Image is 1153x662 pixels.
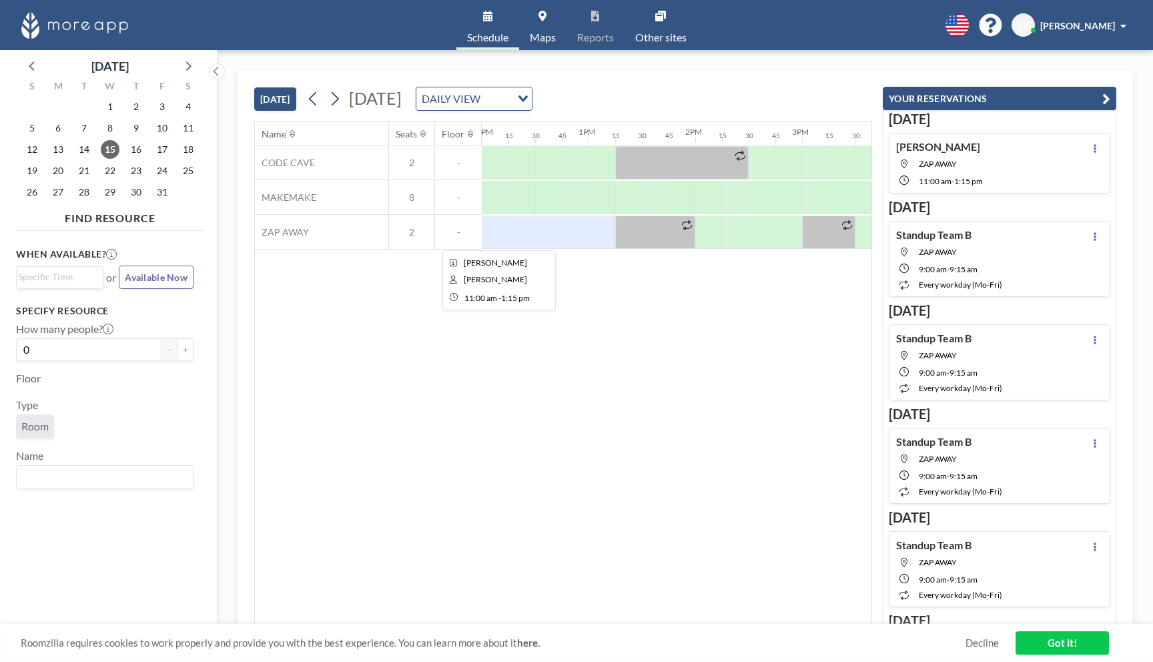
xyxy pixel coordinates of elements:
div: Search for option [17,466,193,488]
span: 8 [389,192,434,204]
span: - [947,368,949,378]
span: 9:00 AM [919,575,947,585]
h3: [DATE] [889,302,1110,319]
span: 11:00 AM [464,293,497,303]
span: Wednesday, October 22, 2025 [101,161,119,180]
span: - [947,264,949,274]
span: every workday (Mo-Fri) [919,383,1002,393]
h4: Standup Team B [896,435,972,448]
h4: Standup Team B [896,539,972,552]
div: 30 [852,131,860,140]
div: 30 [532,131,540,140]
h4: Standup Team B [896,332,972,345]
span: every workday (Mo-Fri) [919,486,1002,496]
span: 9:15 AM [949,471,978,481]
button: [DATE] [254,87,296,111]
span: [PERSON_NAME] [1040,20,1115,31]
span: Thursday, October 16, 2025 [127,140,145,159]
span: - [435,157,482,169]
span: Monday, October 27, 2025 [49,183,67,202]
div: 30 [745,131,753,140]
button: + [177,338,194,361]
div: 30 [639,131,647,140]
label: Type [16,398,38,412]
span: Sunday, October 19, 2025 [23,161,41,180]
h3: Specify resource [16,305,194,317]
span: - [947,575,949,585]
span: Wednesday, October 29, 2025 [101,183,119,202]
span: Sunday, October 5, 2025 [23,119,41,137]
span: Sunday, October 26, 2025 [23,183,41,202]
div: 45 [665,131,673,140]
span: DAILY VIEW [419,90,483,107]
span: Monday, October 6, 2025 [49,119,67,137]
div: [DATE] [91,57,129,75]
span: ZAP AWAY [919,454,957,464]
h4: FIND RESOURCE [16,206,204,225]
h3: [DATE] [889,111,1110,127]
span: Saturday, October 25, 2025 [179,161,198,180]
span: Sunday, October 12, 2025 [23,140,41,159]
span: Friday, October 3, 2025 [153,97,171,116]
span: [DATE] [349,88,402,108]
div: T [123,79,149,96]
span: 9:15 AM [949,264,978,274]
button: - [161,338,177,361]
h3: [DATE] [889,613,1110,629]
span: Thursday, October 30, 2025 [127,183,145,202]
div: 2PM [685,127,702,137]
h3: [DATE] [889,199,1110,216]
div: 3PM [792,127,809,137]
span: 9:15 AM [949,575,978,585]
button: YOUR RESERVATIONS [883,87,1116,110]
span: Maps [530,32,556,43]
h4: Standup Team B [896,228,972,242]
span: - [435,226,482,238]
span: Saturday, October 18, 2025 [179,140,198,159]
label: Name [16,449,43,462]
div: Seats [396,128,417,140]
span: JV [1018,19,1029,31]
span: Friday, October 24, 2025 [153,161,171,180]
span: Other sites [635,32,687,43]
div: S [175,79,201,96]
span: ZAP AWAY [919,557,957,567]
span: Wednesday, October 8, 2025 [101,119,119,137]
span: Friday, October 31, 2025 [153,183,171,202]
span: Thursday, October 2, 2025 [127,97,145,116]
span: ZAP AWAY [919,159,957,169]
span: every workday (Mo-Fri) [919,280,1002,290]
span: Monday, October 20, 2025 [49,161,67,180]
span: 11:00 AM [919,176,951,186]
div: 12PM [472,127,493,137]
span: Wednesday, October 1, 2025 [101,97,119,116]
div: S [19,79,45,96]
div: 15 [825,131,833,140]
span: Tuesday, October 7, 2025 [75,119,93,137]
div: Search for option [416,87,532,110]
div: Name [262,128,286,140]
h3: [DATE] [889,406,1110,422]
input: Search for option [484,90,510,107]
a: Got it! [1016,631,1109,655]
img: organization-logo [21,12,128,39]
span: Monday, October 13, 2025 [49,140,67,159]
span: - [498,293,501,303]
div: Search for option [17,267,103,287]
span: CODE CAVE [255,157,315,169]
span: 9:00 AM [919,368,947,378]
span: Tuesday, October 28, 2025 [75,183,93,202]
h3: [DATE] [889,509,1110,526]
span: Friday, October 10, 2025 [153,119,171,137]
div: M [45,79,71,96]
span: - [435,192,482,204]
span: 9:00 AM [919,471,947,481]
span: Room [21,420,49,432]
span: Available Now [125,272,187,283]
div: W [97,79,123,96]
span: Thursday, October 9, 2025 [127,119,145,137]
span: Thursday, October 23, 2025 [127,161,145,180]
span: 2 [389,226,434,238]
span: Tuesday, October 21, 2025 [75,161,93,180]
input: Search for option [18,270,95,284]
